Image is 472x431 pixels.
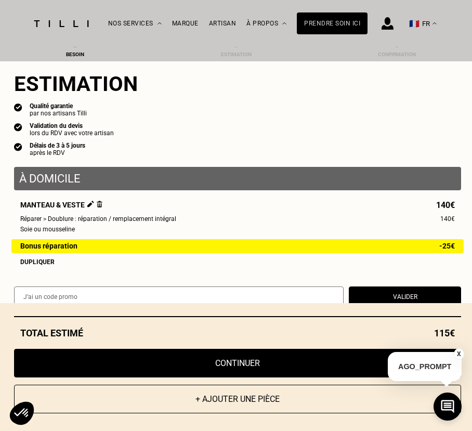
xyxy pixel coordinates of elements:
div: par nos artisans Tilli [30,110,87,117]
img: icon list info [14,102,22,112]
div: Qualité garantie [30,102,87,110]
div: Délais de 3 à 5 jours [30,142,85,149]
p: À domicile [19,172,456,185]
img: icon list info [14,122,22,132]
span: Réparer > Doublure : réparation / remplacement intégral [20,215,176,224]
img: Éditer [87,201,94,207]
span: Bonus réparation [20,242,77,251]
button: + Ajouter une pièce [14,385,461,413]
button: Continuer [14,349,461,377]
img: Supprimer [97,201,102,207]
section: Estimation [14,72,461,96]
button: Valider [349,286,461,307]
p: AGO_PROMPT [388,352,462,381]
span: 140€ [440,215,455,224]
span: Soie ou mousseline [20,225,75,234]
div: Total estimé [14,328,461,338]
span: -25€ [439,242,455,251]
span: 115€ [434,328,455,338]
img: icon list info [14,142,22,151]
div: lors du RDV avec votre artisan [30,129,114,137]
input: J‘ai un code promo [14,286,344,307]
span: 140€ [436,201,455,210]
div: Validation du devis [30,122,114,129]
button: X [454,348,464,360]
span: Manteau & veste [20,201,102,210]
div: après le RDV [30,149,85,156]
div: Dupliquer [20,258,455,266]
